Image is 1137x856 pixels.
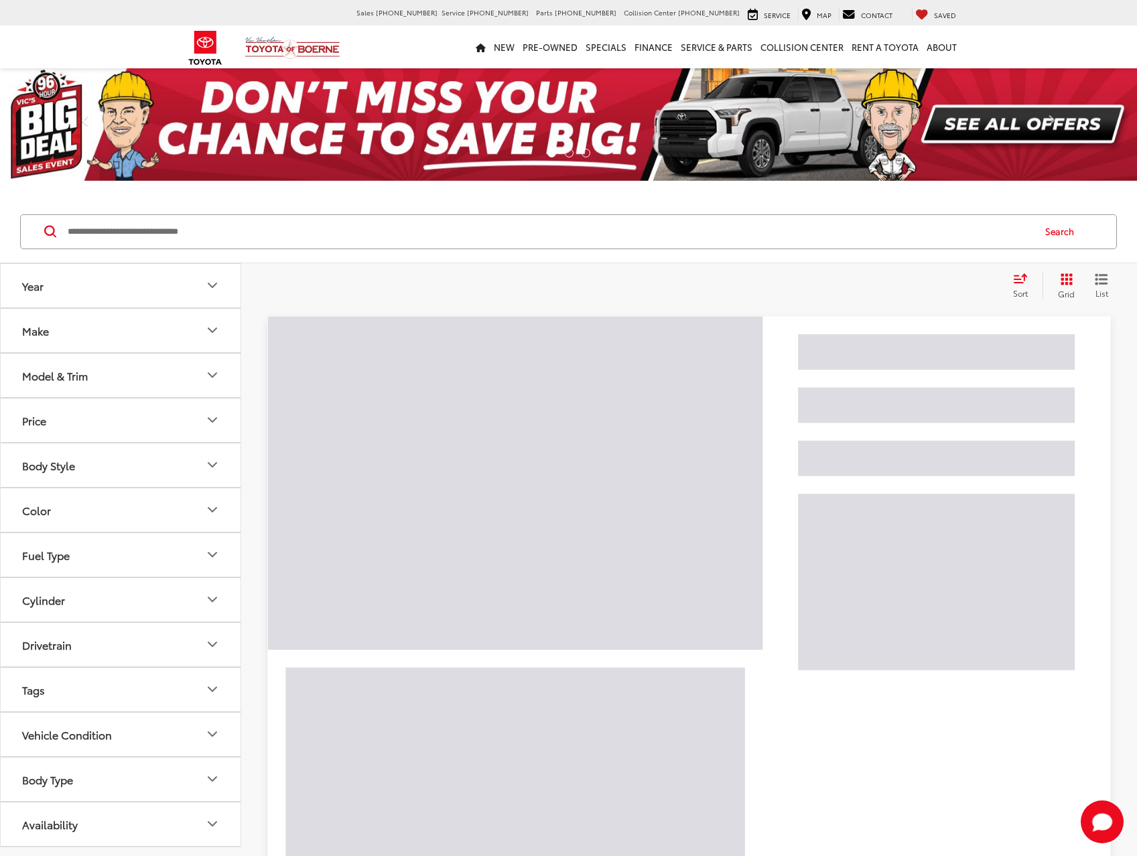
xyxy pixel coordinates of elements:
[22,504,51,516] div: Color
[22,369,88,382] div: Model & Trim
[630,25,677,68] a: Finance
[912,7,959,21] a: My Saved Vehicles
[1081,800,1124,843] button: Toggle Chat Window
[839,7,896,21] a: Contact
[204,322,220,338] div: Make
[22,593,65,606] div: Cylinder
[536,7,553,17] span: Parts
[677,25,756,68] a: Service & Parts: Opens in a new tab
[624,7,676,17] span: Collision Center
[861,10,892,20] span: Contact
[467,7,529,17] span: [PHONE_NUMBER]
[204,502,220,518] div: Color
[1085,273,1118,299] button: List View
[204,457,220,473] div: Body Style
[22,549,70,561] div: Fuel Type
[764,10,791,20] span: Service
[817,10,831,20] span: Map
[204,726,220,742] div: Vehicle Condition
[1058,288,1075,299] span: Grid
[204,591,220,608] div: Cylinder
[1,264,242,307] button: YearYear
[1,354,242,397] button: Model & TrimModel & Trim
[1043,273,1085,299] button: Grid View
[519,25,582,68] a: Pre-Owned
[180,26,230,70] img: Toyota
[1,399,242,442] button: PricePrice
[848,25,923,68] a: Rent a Toyota
[555,7,616,17] span: [PHONE_NUMBER]
[490,25,519,68] a: New
[1,802,242,846] button: AvailabilityAvailability
[1032,215,1093,248] button: Search
[22,324,49,337] div: Make
[1,309,242,352] button: MakeMake
[22,818,78,831] div: Availability
[1,668,242,711] button: TagsTags
[1,533,242,577] button: Fuel TypeFuel Type
[798,7,835,21] a: Map
[376,7,438,17] span: [PHONE_NUMBER]
[1013,287,1028,299] span: Sort
[1,758,242,801] button: Body TypeBody Type
[923,25,961,68] a: About
[1081,800,1124,843] svg: Start Chat
[204,681,220,697] div: Tags
[204,277,220,293] div: Year
[22,728,112,741] div: Vehicle Condition
[22,773,73,786] div: Body Type
[472,25,490,68] a: Home
[356,7,374,17] span: Sales
[934,10,956,20] span: Saved
[22,414,46,427] div: Price
[204,547,220,563] div: Fuel Type
[756,25,848,68] a: Collision Center
[66,216,1032,248] input: Search by Make, Model, or Keyword
[22,459,75,472] div: Body Style
[204,636,220,652] div: Drivetrain
[22,683,45,696] div: Tags
[245,36,340,60] img: Vic Vaughan Toyota of Boerne
[744,7,794,21] a: Service
[1,623,242,666] button: DrivetrainDrivetrain
[1,488,242,532] button: ColorColor
[582,25,630,68] a: Specials
[1095,287,1108,299] span: List
[442,7,465,17] span: Service
[1006,273,1043,299] button: Select sort value
[22,279,44,292] div: Year
[204,367,220,383] div: Model & Trim
[1,443,242,487] button: Body StyleBody Style
[1,713,242,756] button: Vehicle ConditionVehicle Condition
[204,771,220,787] div: Body Type
[1,578,242,622] button: CylinderCylinder
[22,638,72,651] div: Drivetrain
[678,7,740,17] span: [PHONE_NUMBER]
[204,412,220,428] div: Price
[204,816,220,832] div: Availability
